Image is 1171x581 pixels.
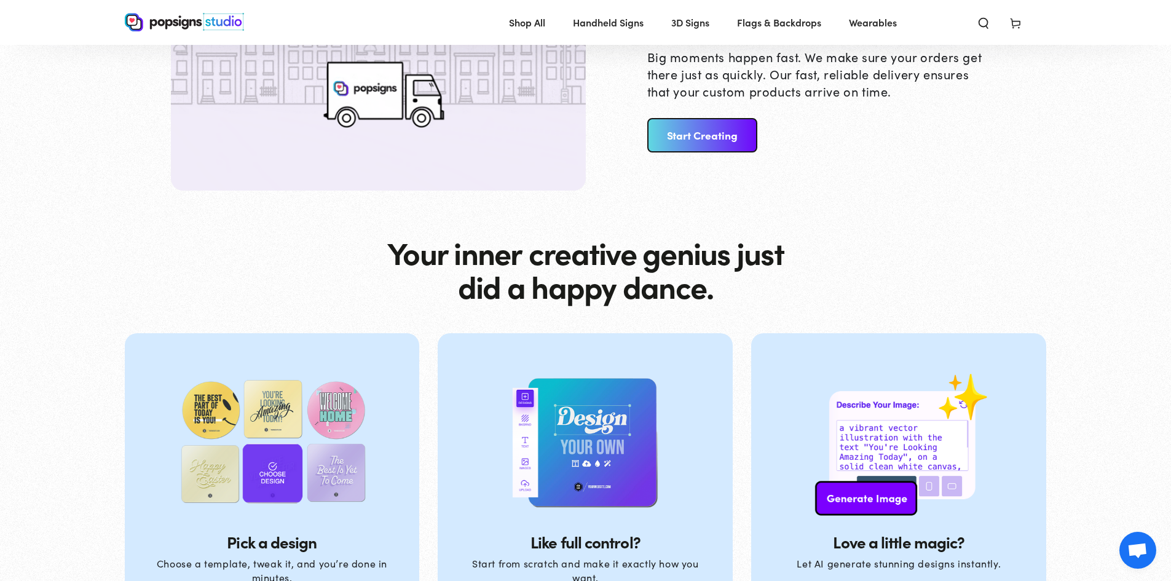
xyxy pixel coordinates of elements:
a: Shop All [500,6,554,39]
span: Wearables [849,14,897,31]
a: Handheld Signs [564,6,653,39]
span: Flags & Backdrops [737,14,821,31]
h2: Your inner creative genius just did a happy dance. [365,235,807,302]
span: Handheld Signs [573,14,644,31]
a: 3D Signs [662,6,719,39]
p: Let AI generate stunning designs instantly. [776,556,1022,570]
a: Open chat [1119,532,1156,569]
p: Love a little magic? [776,533,1022,551]
span: Shop All [509,14,545,31]
span: 3D Signs [671,14,709,31]
summary: Search our site [968,9,999,36]
p: Pick a design [149,533,395,551]
a: Flags & Backdrops [728,6,830,39]
a: Start Creating [647,118,757,152]
p: Big moments happen fast. We make sure your orders get there just as quickly. Our fast, reliable d... [647,48,992,100]
p: Like full control? [462,533,708,551]
a: Wearables [840,6,906,39]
